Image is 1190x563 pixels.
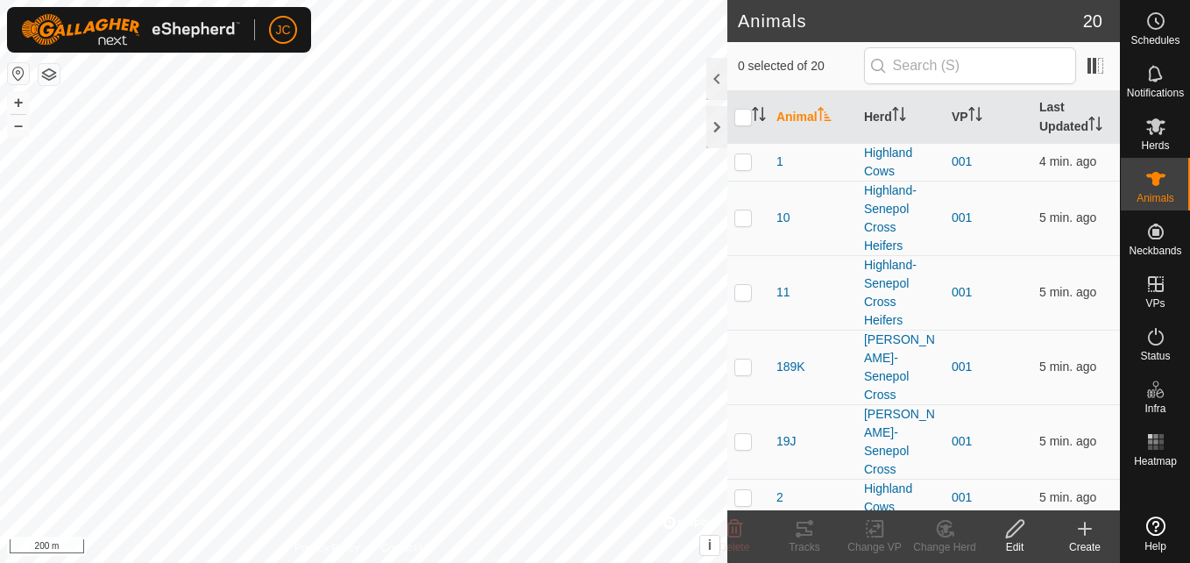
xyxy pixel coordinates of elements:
span: 11 [776,283,790,302]
button: Reset Map [8,63,29,84]
div: [PERSON_NAME]-Senepol Cross [864,405,938,479]
span: Help [1144,541,1166,552]
th: Animal [769,91,857,144]
div: Tracks [769,539,839,555]
img: Gallagher Logo [21,14,240,46]
a: Privacy Policy [294,540,360,556]
a: 001 [952,360,972,374]
span: Oct 9, 2025, 6:48 PM [1039,434,1096,448]
span: Notifications [1127,88,1184,98]
input: Search (S) [864,47,1076,84]
span: Heatmap [1134,456,1177,467]
a: 001 [952,285,972,299]
p-sorticon: Activate to sort [968,110,982,124]
div: Edit [980,539,1050,555]
p-sorticon: Activate to sort [892,110,906,124]
span: Delete [719,541,750,553]
span: i [708,538,712,552]
div: Change Herd [910,539,980,555]
div: Change VP [839,539,910,555]
span: VPs [1145,298,1165,309]
span: Oct 9, 2025, 6:49 PM [1039,154,1096,168]
div: [PERSON_NAME]-Senepol Cross [864,331,938,404]
a: 001 [952,154,972,168]
div: Highland-Senepol Cross Heifers [864,182,938,255]
p-sorticon: Activate to sort [818,110,832,124]
button: + [8,92,29,113]
span: Status [1140,351,1170,361]
th: Last Updated [1032,91,1120,144]
div: Highland Cows [864,144,938,181]
span: Herds [1141,140,1169,151]
a: 001 [952,490,972,504]
a: 001 [952,434,972,448]
div: Create [1050,539,1120,555]
th: Herd [857,91,945,144]
span: 2 [776,488,783,507]
h2: Animals [738,11,1083,32]
span: 1 [776,153,783,171]
span: JC [275,21,290,39]
button: Map Layers [39,64,60,85]
span: 19J [776,432,797,451]
span: 20 [1083,8,1102,34]
span: Oct 9, 2025, 6:48 PM [1039,285,1096,299]
span: 189K [776,358,805,376]
th: VP [945,91,1032,144]
button: – [8,115,29,136]
button: i [700,536,719,555]
span: Infra [1144,403,1165,414]
div: Highland Cows [864,480,938,517]
span: Oct 9, 2025, 6:49 PM [1039,490,1096,504]
span: 10 [776,209,790,227]
a: Contact Us [381,540,433,556]
div: Highland-Senepol Cross Heifers [864,256,938,330]
span: Oct 9, 2025, 6:49 PM [1039,360,1096,374]
p-sorticon: Activate to sort [752,110,766,124]
p-sorticon: Activate to sort [1088,119,1102,133]
span: Animals [1137,193,1174,203]
span: 0 selected of 20 [738,57,864,75]
span: Oct 9, 2025, 6:48 PM [1039,210,1096,224]
span: Neckbands [1129,246,1181,256]
span: Schedules [1130,35,1179,46]
a: 001 [952,210,972,224]
a: Help [1121,510,1190,559]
